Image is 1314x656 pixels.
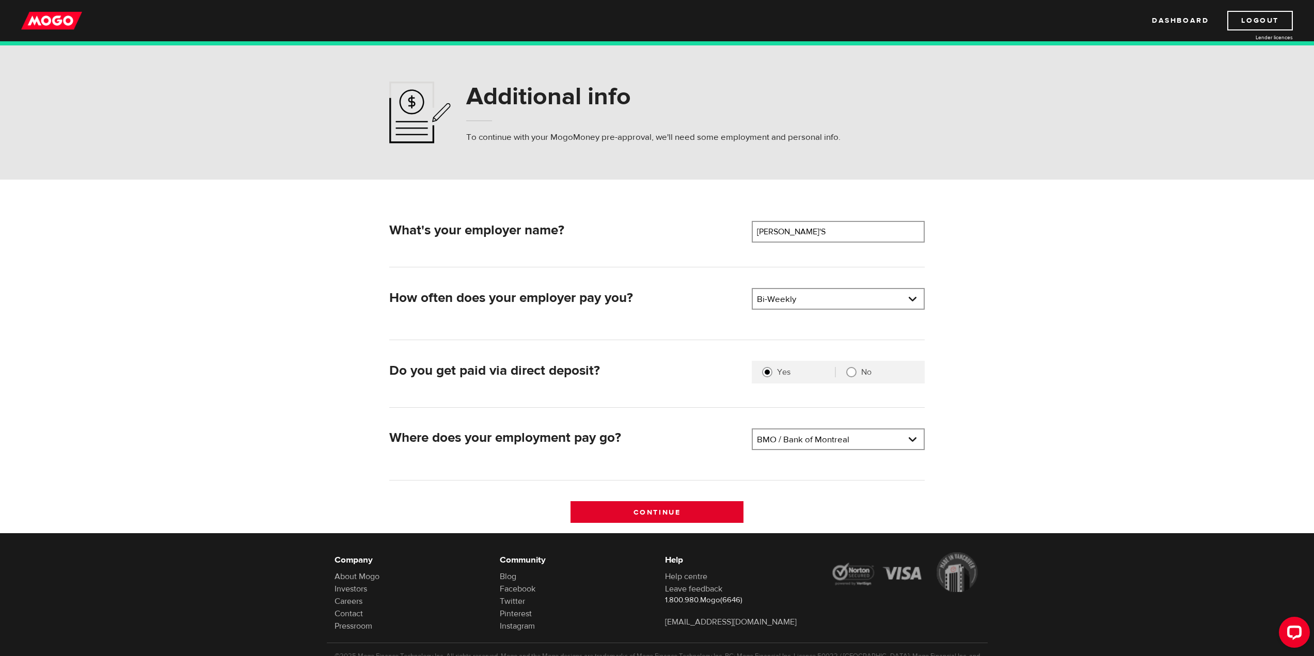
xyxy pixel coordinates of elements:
p: To continue with your MogoMoney pre-approval, we'll need some employment and personal info. [466,131,841,143]
a: Instagram [500,621,535,631]
a: Logout [1227,11,1293,30]
img: legal-icons-92a2ffecb4d32d839781d1b4e4802d7b.png [830,552,980,593]
a: [EMAIL_ADDRESS][DOMAIN_NAME] [665,617,797,627]
a: Investors [335,584,367,594]
input: Yes [762,367,772,377]
a: Blog [500,571,516,582]
a: Dashboard [1152,11,1209,30]
h6: Help [665,554,815,566]
a: Leave feedback [665,584,722,594]
p: 1.800.980.Mogo(6646) [665,595,815,605]
h2: Where does your employment pay go? [389,430,743,446]
h6: Company [335,554,484,566]
a: Facebook [500,584,535,594]
img: mogo_logo-11ee424be714fa7cbb0f0f49df9e16ec.png [21,11,82,30]
input: Continue [571,501,743,523]
a: About Mogo [335,571,379,582]
h2: How often does your employer pay you? [389,290,743,306]
a: Help centre [665,571,707,582]
h2: Do you get paid via direct deposit? [389,363,743,379]
label: Yes [777,367,835,377]
img: application-ef4f7aff46a5c1a1d42a38d909f5b40b.svg [389,82,451,143]
iframe: LiveChat chat widget [1271,613,1314,656]
h2: What's your employer name? [389,222,743,238]
a: Pressroom [335,621,372,631]
input: No [846,367,857,377]
a: Lender licences [1215,34,1293,41]
a: Contact [335,609,363,619]
h1: Additional info [466,83,841,110]
a: Pinterest [500,609,532,619]
a: Twitter [500,596,525,606]
h6: Community [500,554,650,566]
a: Careers [335,596,362,606]
label: No [861,367,914,377]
